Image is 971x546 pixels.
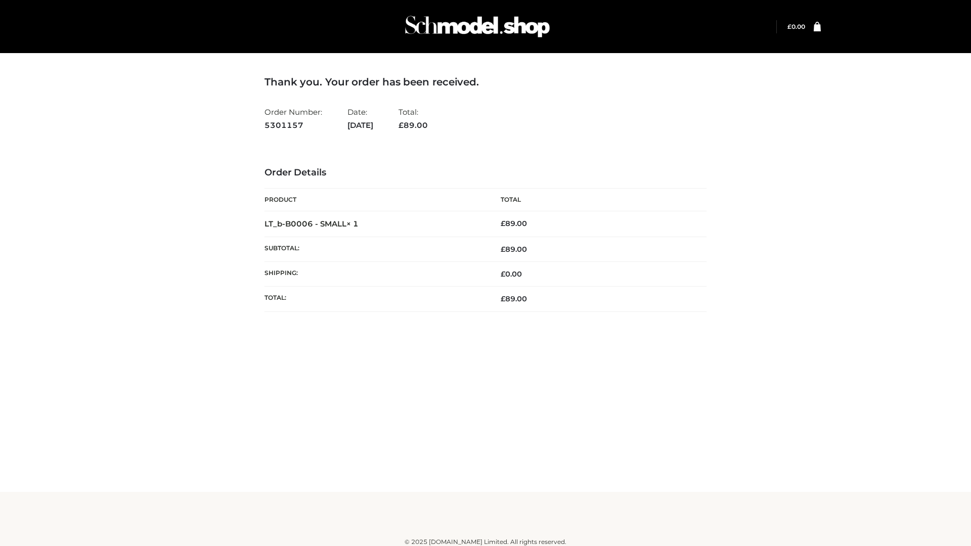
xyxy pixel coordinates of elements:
strong: × 1 [346,219,359,229]
a: £0.00 [787,23,805,30]
span: £ [501,269,505,279]
span: £ [399,120,404,130]
th: Shipping: [264,262,485,287]
strong: LT_b-B0006 - SMALL [264,219,359,229]
th: Total [485,189,707,211]
strong: [DATE] [347,119,373,132]
span: 89.00 [501,294,527,303]
strong: 5301157 [264,119,322,132]
span: 89.00 [501,245,527,254]
th: Product [264,189,485,211]
bdi: 89.00 [501,219,527,228]
h3: Order Details [264,167,707,178]
img: Schmodel Admin 964 [402,7,553,47]
li: Date: [347,103,373,134]
span: £ [501,245,505,254]
li: Total: [399,103,428,134]
span: £ [501,219,505,228]
th: Total: [264,287,485,311]
th: Subtotal: [264,237,485,261]
span: 89.00 [399,120,428,130]
span: £ [501,294,505,303]
li: Order Number: [264,103,322,134]
bdi: 0.00 [787,23,805,30]
h3: Thank you. Your order has been received. [264,76,707,88]
bdi: 0.00 [501,269,522,279]
span: £ [787,23,791,30]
